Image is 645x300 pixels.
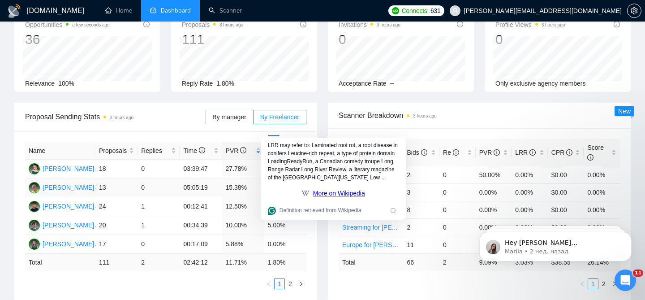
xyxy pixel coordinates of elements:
img: OL [29,239,40,250]
span: Re [443,149,459,156]
span: info-circle [300,21,306,27]
td: Total [339,253,403,271]
span: New [618,108,631,115]
a: YT[PERSON_NAME] [29,183,94,191]
time: 3 hours ago [542,22,565,27]
img: upwork-logo.png [392,7,399,14]
td: 0 [138,160,180,178]
td: 0.00% [584,183,620,201]
span: Proposal Sending Stats [25,111,205,122]
span: Proposals [99,146,127,156]
span: info-circle [529,149,536,156]
td: 17 [95,235,138,254]
span: Time [183,147,205,154]
a: Streaming for [PERSON_NAME] [342,224,433,231]
span: Dashboard [161,7,191,14]
span: By manager [212,113,246,121]
td: 11 [403,236,439,253]
a: 1 [275,279,284,289]
span: Proposals [182,19,243,30]
span: Profile Views [495,19,565,30]
td: 1 [138,216,180,235]
time: 3 hours ago [377,22,400,27]
span: 1.80% [216,80,234,87]
div: 0 [495,31,565,48]
span: info-circle [240,147,246,153]
span: CPR [551,149,572,156]
button: left [263,278,274,289]
div: 111 [182,31,243,48]
td: $0.00 [548,166,584,183]
span: dashboard [150,7,156,13]
div: 0 [339,31,400,48]
span: info-circle [199,147,205,153]
td: 0 [439,166,476,183]
a: YZ[PERSON_NAME] [29,221,94,228]
span: Connects: [402,6,429,16]
button: setting [627,4,641,18]
td: 11.71 % [222,254,264,271]
span: user [452,8,458,14]
li: 1 [588,278,598,289]
td: 12.50% [222,197,264,216]
td: 24 [95,197,138,216]
span: Score [587,144,604,161]
div: [PERSON_NAME] [43,239,94,249]
span: By Freelancer [260,113,299,121]
span: Replies [141,146,169,156]
time: 3 hours ago [413,113,437,118]
a: homeHome [105,7,132,14]
iframe: Intercom live chat [615,270,636,291]
td: 05:05:19 [180,178,222,197]
td: Total [25,254,95,271]
span: info-circle [421,149,427,156]
div: [PERSON_NAME] [43,183,94,192]
button: right [296,278,306,289]
td: 5.00% [264,216,306,235]
td: 1 [138,197,180,216]
span: Opportunities [25,19,110,30]
td: 0.00% [512,166,548,183]
td: 0 [439,183,476,201]
td: $0.00 [548,183,584,201]
span: Reply Rate [182,80,213,87]
img: YT [29,182,40,193]
li: Next Page [609,278,620,289]
span: 631 [430,6,440,16]
span: info-circle [614,21,620,27]
span: info-circle [453,149,459,156]
div: 36 [25,31,110,48]
span: info-circle [143,21,150,27]
button: right [609,278,620,289]
td: 111 [95,254,138,271]
a: Europe for [PERSON_NAME] [342,241,425,248]
td: 20 [95,216,138,235]
a: OL[PERSON_NAME] [29,240,94,247]
td: 2 [403,218,439,236]
th: Proposals [95,142,138,160]
span: 100% [58,80,74,87]
span: LRR [515,149,536,156]
span: -- [390,80,394,87]
span: 11 [633,270,643,277]
a: searchScanner [209,7,242,14]
span: Relevance [25,80,55,87]
span: left [266,281,271,287]
span: right [612,281,617,287]
td: 2 [403,166,439,183]
li: 1 [274,278,285,289]
td: 27.78% [222,160,264,178]
td: 0.00% [512,183,548,201]
td: 10.00% [222,216,264,235]
a: setting [627,7,641,14]
td: 0 [439,218,476,236]
td: 0.00% [476,201,512,218]
span: Only exclusive agency members [495,80,586,87]
span: info-circle [587,154,593,161]
span: PVR [479,149,500,156]
span: Acceptance Rate [339,80,387,87]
